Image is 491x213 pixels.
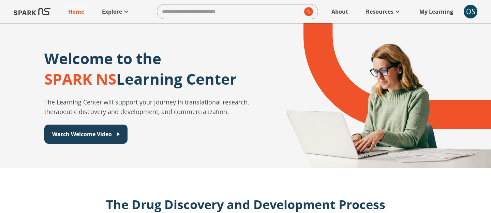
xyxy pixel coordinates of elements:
[268,23,491,168] div: A montage of drug development icons and a SPARK NS logo design element
[99,4,134,19] a: Explore
[102,8,122,16] p: Explore
[331,8,348,16] p: About
[44,48,237,89] p: Welcome to the Learning Center
[65,4,88,19] a: Home
[44,69,116,89] span: SPARK NS
[366,8,393,16] p: Resources
[416,4,457,19] a: My Learning
[44,125,128,144] button: Watch Welcome Video
[464,5,477,18] div: OS
[362,4,405,19] a: Resources
[14,3,50,20] img: Logo of SPARK at Stanford
[52,130,112,138] p: Watch Welcome Video
[44,97,268,116] p: The Learning Center will support your journey in translational research, therapeutic discovery an...
[464,5,477,18] button: account of current user
[419,8,453,16] p: My Learning
[68,8,84,16] p: Home
[328,4,352,19] a: About
[301,4,313,19] button: search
